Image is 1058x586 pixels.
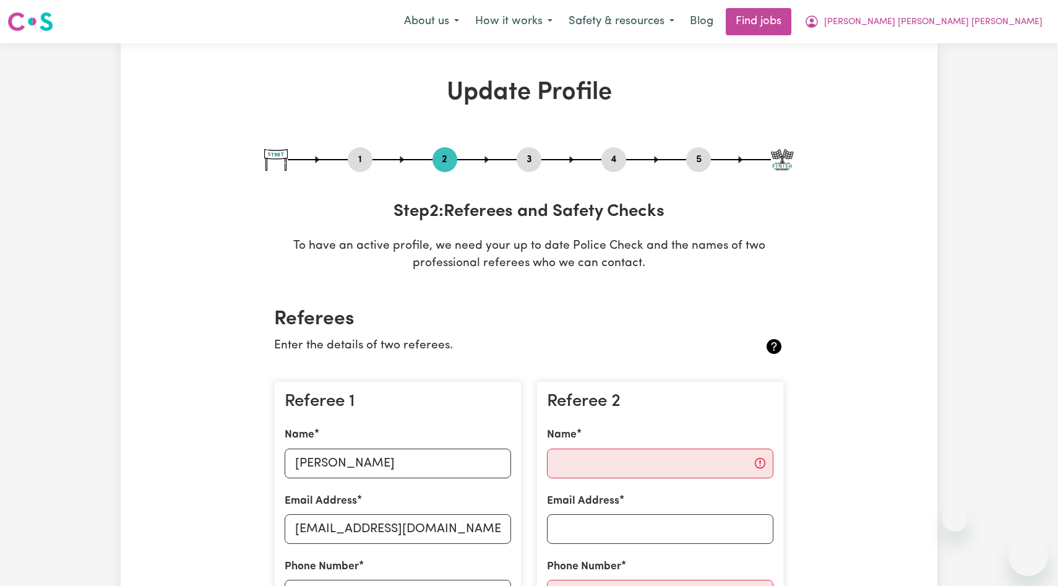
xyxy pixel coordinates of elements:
[264,202,794,223] h3: Step 2 : Referees and Safety Checks
[432,152,457,168] button: Go to step 2
[726,8,791,35] a: Find jobs
[264,78,794,108] h1: Update Profile
[467,9,561,35] button: How it works
[1009,536,1048,576] iframe: Button to launch messaging window
[274,308,784,331] h2: Referees
[285,493,357,509] label: Email Address
[682,8,721,35] a: Blog
[7,7,53,36] a: Careseekers logo
[285,427,314,443] label: Name
[547,427,577,443] label: Name
[601,152,626,168] button: Go to step 4
[561,9,682,35] button: Safety & resources
[796,9,1051,35] button: My Account
[824,15,1043,29] span: [PERSON_NAME] [PERSON_NAME] [PERSON_NAME]
[547,392,773,413] h3: Referee 2
[274,337,699,355] p: Enter the details of two referees.
[285,559,359,575] label: Phone Number
[396,9,467,35] button: About us
[264,238,794,274] p: To have an active profile, we need your up to date Police Check and the names of two professional...
[517,152,541,168] button: Go to step 3
[547,559,621,575] label: Phone Number
[942,507,967,532] iframe: Close message
[547,493,619,509] label: Email Address
[686,152,711,168] button: Go to step 5
[7,11,53,33] img: Careseekers logo
[348,152,372,168] button: Go to step 1
[285,392,511,413] h3: Referee 1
